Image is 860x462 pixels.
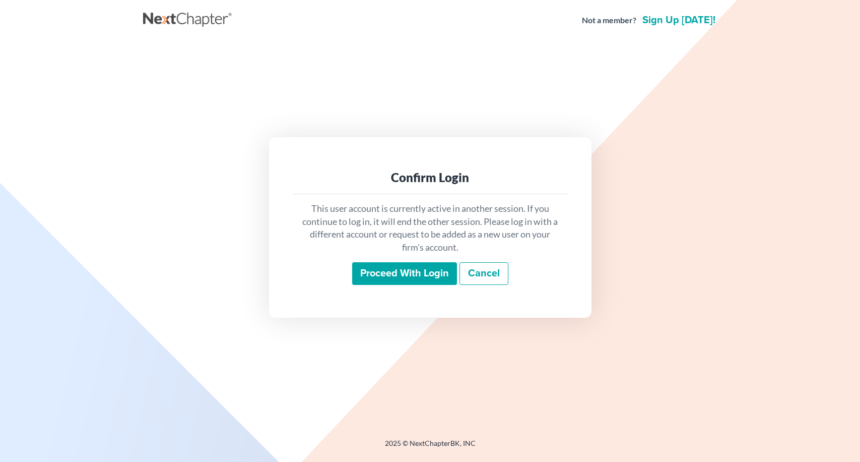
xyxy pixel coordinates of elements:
[352,262,457,285] input: Proceed with login
[301,202,559,254] p: This user account is currently active in another session. If you continue to log in, it will end ...
[143,438,717,456] div: 2025 © NextChapterBK, INC
[301,169,559,186] div: Confirm Login
[582,15,636,26] strong: Not a member?
[640,15,717,25] a: Sign up [DATE]!
[459,262,508,285] a: Cancel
